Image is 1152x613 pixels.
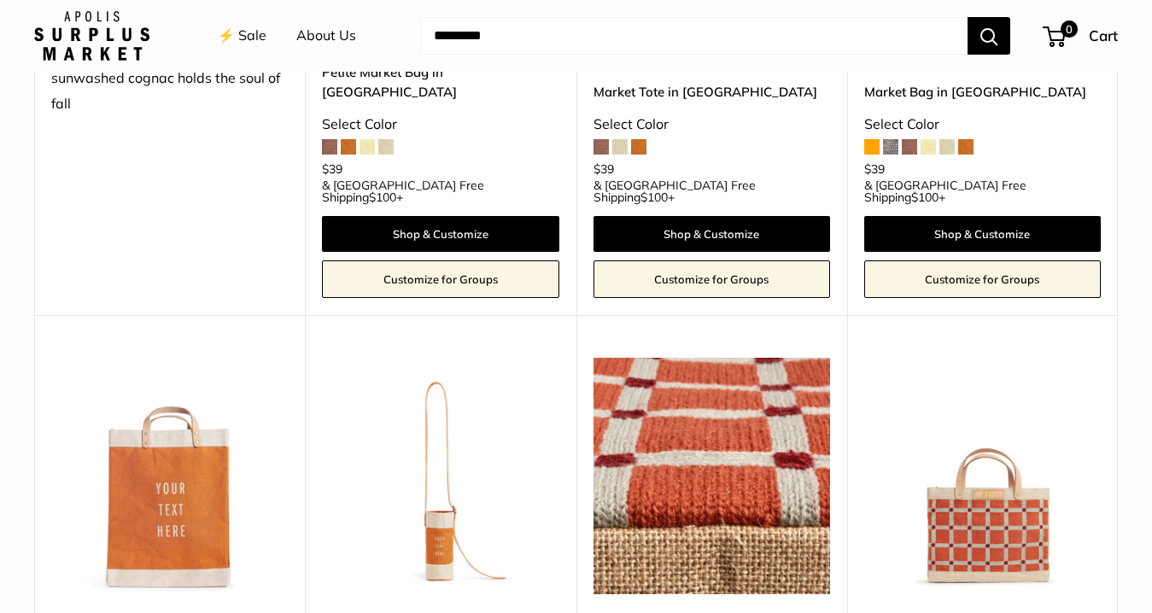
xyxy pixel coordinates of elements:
a: 0 Cart [1044,22,1118,50]
a: Market Tote in [GEOGRAPHIC_DATA] [594,82,830,102]
a: Customize for Groups [322,260,558,298]
img: Chenille—our most detailed embroidery yet, with 125,000 stitches and hours of hand-guided craftsm... [594,358,830,594]
span: $100 [369,190,396,205]
a: Petite Market Bag in Chenille Window BrickPetite Market Bag in Chenille Window Brick [864,358,1101,594]
div: Select Color [322,112,558,137]
a: description_Make it yours with custom, printed text.Market Bag in Citrus [51,358,288,594]
div: Born of golden hours and Marin air, sunwashed cognac holds the soul of fall [51,41,288,118]
div: Select Color [864,112,1101,137]
a: Market Bag in [GEOGRAPHIC_DATA] [864,82,1101,102]
img: Petite Market Bag in Chenille Window Brick [864,358,1101,594]
span: & [GEOGRAPHIC_DATA] Free Shipping + [322,179,558,203]
a: Shop & Customize [594,216,830,252]
span: $39 [864,161,885,177]
span: & [GEOGRAPHIC_DATA] Free Shipping + [594,179,830,203]
div: Select Color [594,112,830,137]
a: Petite Market Bag in [GEOGRAPHIC_DATA] [322,62,558,102]
a: Customize for Groups [594,260,830,298]
a: Shop & Customize [864,216,1101,252]
span: $100 [911,190,939,205]
span: $100 [640,190,668,205]
input: Search... [420,17,968,55]
span: Cart [1089,26,1118,44]
a: Crossbody Bottle Bag in CognacCrossbody Bottle Bag in Cognac [322,358,558,594]
a: Customize for Groups [864,260,1101,298]
button: Search [968,17,1010,55]
span: & [GEOGRAPHIC_DATA] Free Shipping + [864,179,1101,203]
img: Crossbody Bottle Bag in Cognac [322,358,558,594]
img: description_Make it yours with custom, printed text. [51,358,288,594]
a: ⚡️ Sale [218,23,266,49]
span: $39 [322,161,342,177]
a: About Us [296,23,356,49]
span: 0 [1061,20,1078,38]
img: Apolis: Surplus Market [34,11,149,61]
span: $39 [594,161,614,177]
a: Shop & Customize [322,216,558,252]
